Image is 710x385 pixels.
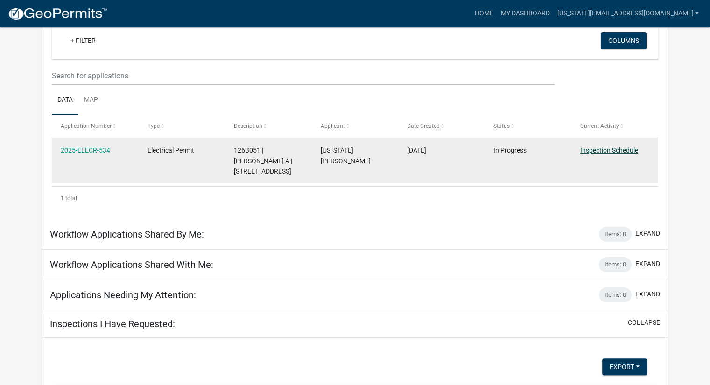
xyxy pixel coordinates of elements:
div: Items: 0 [599,287,632,302]
datatable-header-cell: Date Created [398,115,485,137]
div: Items: 0 [599,257,632,272]
button: expand [635,289,660,299]
button: Export [602,358,647,375]
datatable-header-cell: Applicant [311,115,398,137]
span: Date Created [407,123,440,129]
h5: Inspections I Have Requested: [50,318,175,329]
span: Application Number [61,123,112,129]
a: [US_STATE][EMAIL_ADDRESS][DOMAIN_NAME] [553,5,703,22]
span: In Progress [493,147,527,154]
button: collapse [628,318,660,328]
span: Description [234,123,262,129]
input: Search for applications [52,66,555,85]
button: Columns [601,32,647,49]
a: 2025-ELECR-534 [61,147,110,154]
span: Status [493,123,510,129]
span: Virginia Maskaly [321,147,371,165]
a: Inspection Schedule [580,147,638,154]
h5: Workflow Applications Shared With Me: [50,259,213,270]
a: My Dashboard [497,5,553,22]
datatable-header-cell: Type [138,115,225,137]
span: 09/16/2025 [407,147,426,154]
a: + Filter [63,32,103,49]
datatable-header-cell: Application Number [52,115,138,137]
datatable-header-cell: Current Activity [571,115,658,137]
span: 126B051 | STANLEY RITA A | 2400 Herodian Way Suite 350 [234,147,292,175]
span: Type [148,123,160,129]
button: expand [635,229,660,238]
datatable-header-cell: Description [225,115,311,137]
div: Items: 0 [599,227,632,242]
h5: Applications Needing My Attention: [50,289,196,301]
span: Applicant [321,123,345,129]
span: Electrical Permit [148,147,194,154]
div: 1 total [52,187,658,210]
h5: Workflow Applications Shared By Me: [50,229,204,240]
a: Map [78,85,104,115]
div: collapse [42,8,668,219]
button: expand [635,259,660,269]
datatable-header-cell: Status [485,115,571,137]
span: Current Activity [580,123,619,129]
a: Data [52,85,78,115]
a: Home [471,5,497,22]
